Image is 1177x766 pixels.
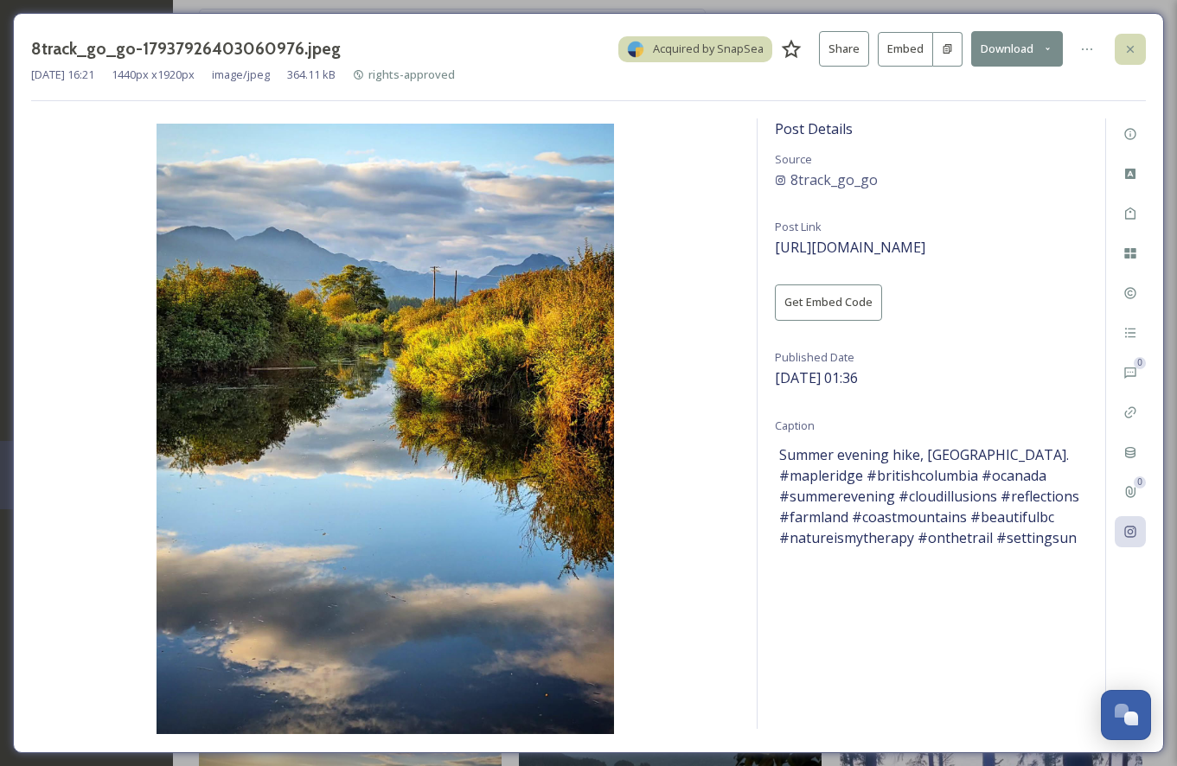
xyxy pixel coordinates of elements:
span: Acquired by SnapSea [653,41,764,57]
span: Summer evening hike, [GEOGRAPHIC_DATA]. #mapleridge #britishcolumbia #ocanada #summerevening #clo... [779,444,1084,548]
span: 1440 px x 1920 px [112,67,195,83]
span: Post Link [775,219,822,234]
img: snapsea-logo.png [627,41,644,58]
button: Share [819,31,869,67]
span: rights-approved [368,67,455,82]
span: 364.11 kB [287,67,336,83]
span: [DATE] 01:36 [775,368,858,387]
span: 8track_go_go [790,169,878,190]
button: Embed [878,32,933,67]
a: [URL][DOMAIN_NAME] [775,240,925,256]
h3: 8track_go_go-17937926403060976.jpeg [31,36,341,61]
span: Published Date [775,349,854,365]
img: 8track_go_go-17937926403060976.jpeg [31,124,739,734]
button: Download [971,31,1063,67]
button: Get Embed Code [775,284,882,320]
div: 0 [1134,476,1146,488]
span: Post Details [775,119,853,138]
span: [DATE] 16:21 [31,67,94,83]
span: Source [775,151,812,167]
button: Open Chat [1101,690,1151,740]
a: 8track_go_go [775,169,1088,190]
span: [URL][DOMAIN_NAME] [775,238,925,257]
span: image/jpeg [212,67,270,83]
div: 0 [1134,357,1146,369]
span: Caption [775,418,815,433]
